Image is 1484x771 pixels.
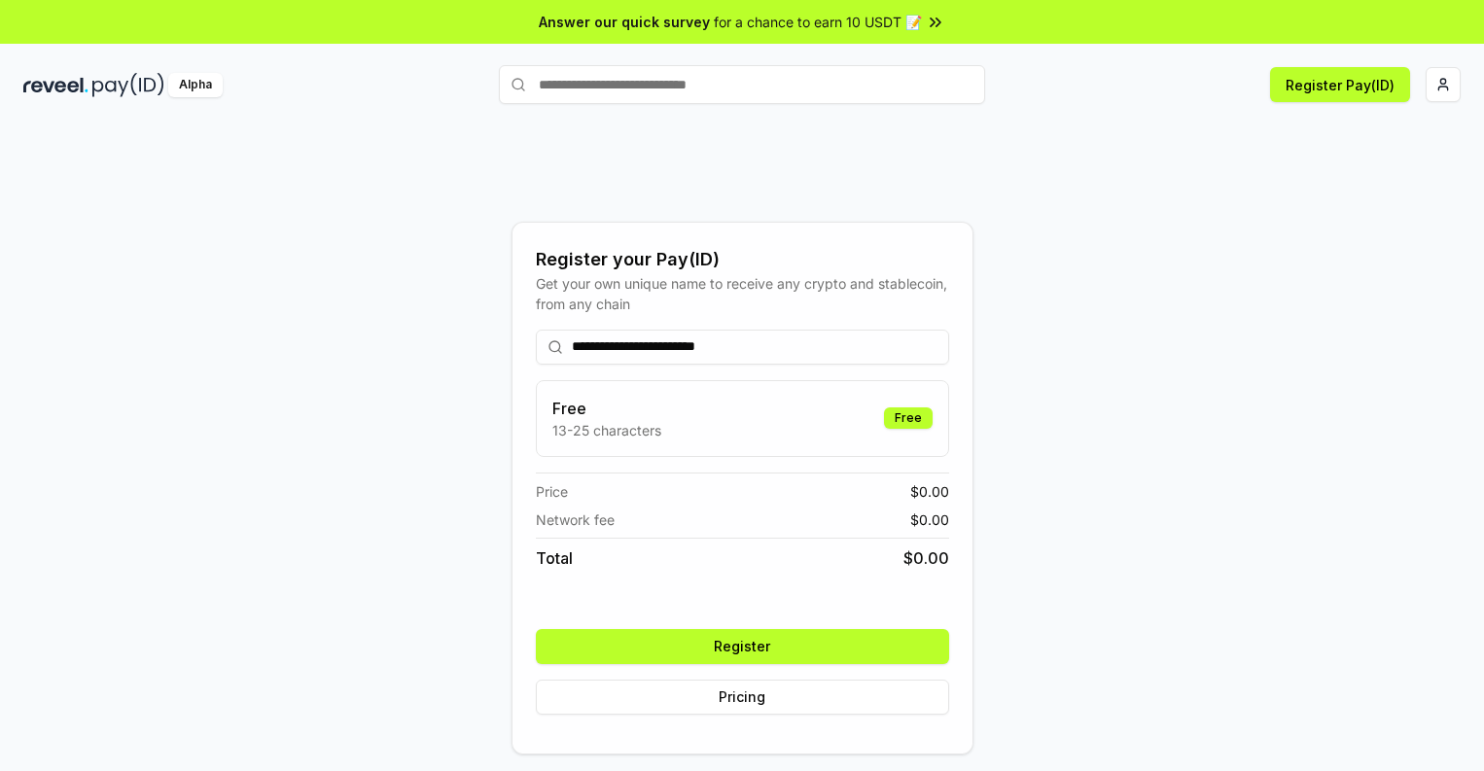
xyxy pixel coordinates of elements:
[536,509,615,530] span: Network fee
[884,407,933,429] div: Free
[552,397,661,420] h3: Free
[92,73,164,97] img: pay_id
[23,73,88,97] img: reveel_dark
[1270,67,1410,102] button: Register Pay(ID)
[536,546,573,570] span: Total
[536,680,949,715] button: Pricing
[910,509,949,530] span: $ 0.00
[536,629,949,664] button: Register
[539,12,710,32] span: Answer our quick survey
[536,481,568,502] span: Price
[903,546,949,570] span: $ 0.00
[536,246,949,273] div: Register your Pay(ID)
[552,420,661,440] p: 13-25 characters
[714,12,922,32] span: for a chance to earn 10 USDT 📝
[536,273,949,314] div: Get your own unique name to receive any crypto and stablecoin, from any chain
[910,481,949,502] span: $ 0.00
[168,73,223,97] div: Alpha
